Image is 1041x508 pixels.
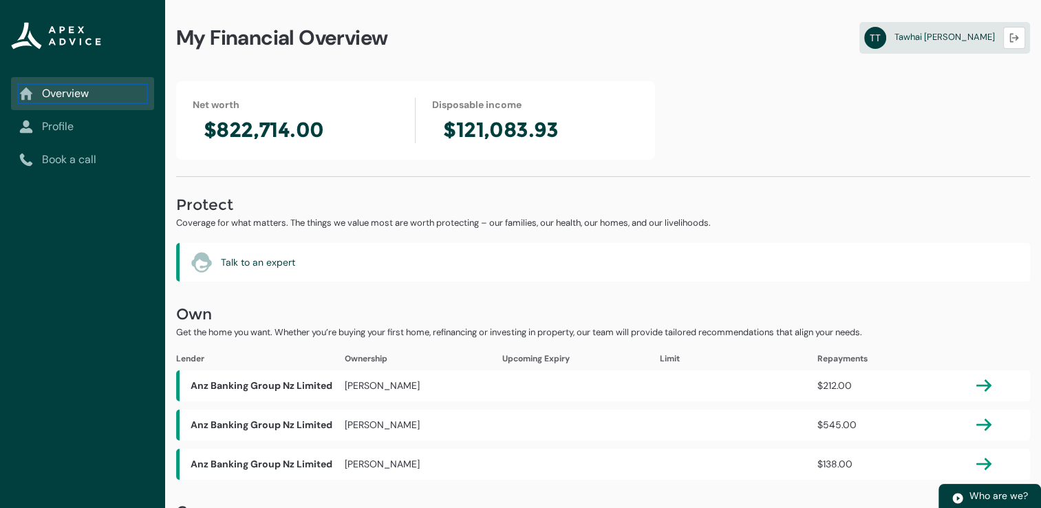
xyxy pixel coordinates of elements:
[191,251,213,273] lightning-icon: Talk to an expert
[345,379,502,393] div: [PERSON_NAME]
[345,457,502,472] div: [PERSON_NAME]
[19,85,146,102] a: Overview
[176,25,387,51] span: My Financial Overview
[176,216,1030,230] p: Coverage for what matters. The things we value most are worth protecting – our families, our heal...
[817,458,852,470] lightning-formatted-number: $138.00
[660,352,817,365] div: Limit
[817,379,852,392] lightning-formatted-number: $212.00
[432,98,638,112] div: Disposable income
[864,27,886,49] abbr: TT
[969,489,1028,502] span: Who are we?
[19,151,146,168] a: Book a call
[193,98,398,112] div: Net worth
[817,419,857,431] lightning-formatted-number: $545.00
[859,22,1030,54] a: TTTawhai [PERSON_NAME]
[502,352,660,365] div: Upcoming Expiry
[180,410,345,441] span: Anz Banking Group Nz Limited
[193,117,398,143] h2: $822,714.00
[11,22,101,50] img: Apex Advice Group
[11,77,154,176] nav: Sub page
[19,118,146,135] a: Profile
[894,31,995,43] span: Tawhai [PERSON_NAME]
[180,370,345,401] span: Anz Banking Group Nz Limited
[221,255,295,270] a: Talk to an expert
[176,352,341,365] div: Lender
[345,418,502,432] div: [PERSON_NAME]
[176,194,1030,216] h2: Protect
[1003,27,1025,49] button: Logout
[180,449,345,480] span: Anz Banking Group Nz Limited
[345,352,502,365] div: Ownership
[952,492,964,505] img: play.svg
[817,352,975,365] div: Repayments
[432,117,638,143] h2: $121,083.93
[176,326,1030,339] p: Get the home you want. Whether you’re buying your first home, refinancing or investing in propert...
[176,304,1030,326] h2: Own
